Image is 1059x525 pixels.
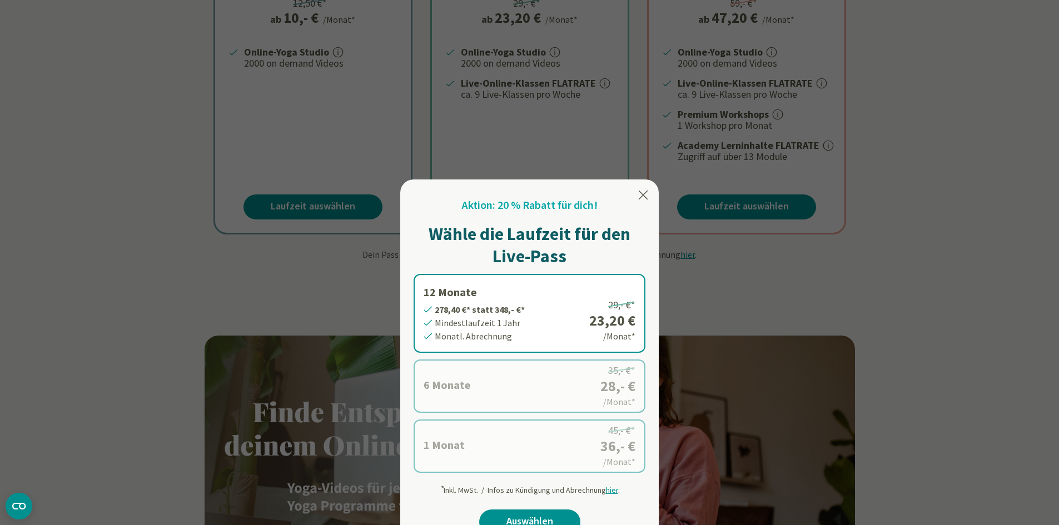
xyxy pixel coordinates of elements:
div: Inkl. MwSt. / Infos zu Kündigung und Abrechnung . [440,479,620,496]
button: CMP-Widget öffnen [6,493,32,519]
h1: Wähle die Laufzeit für den Live-Pass [414,223,645,267]
h2: Aktion: 20 % Rabatt für dich! [462,197,598,214]
span: hier [606,485,618,495]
